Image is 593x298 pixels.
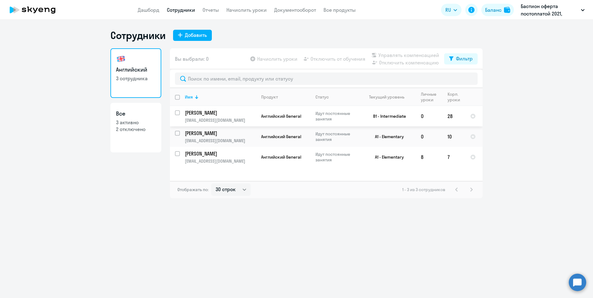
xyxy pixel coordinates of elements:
a: Начислить уроки [226,7,267,13]
span: 1 - 3 из 3 сотрудников [402,187,445,192]
img: balance [504,7,510,13]
div: Корп. уроки [448,91,460,103]
div: Баланс [485,6,502,14]
div: Продукт [261,94,278,100]
div: Статус [315,94,358,100]
button: Балансbalance [481,4,514,16]
p: Идут постоянные занятия [315,131,358,142]
h3: Английский [116,66,156,74]
div: Имя [185,94,256,100]
div: Текущий уровень [363,94,416,100]
button: Фильтр [444,53,478,64]
a: Документооборот [274,7,316,13]
p: [EMAIL_ADDRESS][DOMAIN_NAME] [185,138,256,143]
td: 7 [443,147,465,167]
span: Отображать по: [177,187,209,192]
a: Все3 активно2 отключено [110,103,161,152]
p: 2 отключено [116,126,156,133]
button: Добавить [173,30,212,41]
p: Бастион оферта постоплатой 2021, БАСТИОН, АО [521,2,578,17]
p: [PERSON_NAME] [185,150,255,157]
p: [PERSON_NAME] [185,109,255,116]
div: Личные уроки [421,91,442,103]
td: A1 - Elementary [358,147,416,167]
span: Вы выбрали: 0 [175,55,209,63]
input: Поиск по имени, email, продукту или статусу [175,72,478,85]
span: RU [445,6,451,14]
p: [PERSON_NAME] [185,130,255,137]
div: Фильтр [456,55,473,62]
a: Дашборд [138,7,159,13]
td: 0 [416,106,443,126]
div: Статус [315,94,329,100]
td: A1 - Elementary [358,126,416,147]
p: [EMAIL_ADDRESS][DOMAIN_NAME] [185,158,256,164]
div: Личные уроки [421,91,437,103]
a: Отчеты [203,7,219,13]
a: Сотрудники [167,7,195,13]
td: 28 [443,106,465,126]
div: Текущий уровень [369,94,404,100]
div: Корп. уроки [448,91,465,103]
td: 8 [416,147,443,167]
div: Добавить [185,31,207,39]
span: Английский General [261,134,301,139]
div: Имя [185,94,193,100]
p: Идут постоянные занятия [315,111,358,122]
a: Английский3 сотрудника [110,48,161,98]
td: 10 [443,126,465,147]
p: 3 сотрудника [116,75,156,82]
h3: Все [116,110,156,118]
a: [PERSON_NAME] [185,150,256,157]
div: Продукт [261,94,310,100]
p: 3 активно [116,119,156,126]
img: english [116,54,126,64]
td: 0 [416,126,443,147]
button: RU [441,4,461,16]
span: Английский General [261,154,301,160]
a: Все продукты [323,7,356,13]
span: Английский General [261,113,301,119]
p: Идут постоянные занятия [315,151,358,163]
td: B1 - Intermediate [358,106,416,126]
h1: Сотрудники [110,29,166,42]
p: [EMAIL_ADDRESS][DOMAIN_NAME] [185,117,256,123]
button: Бастион оферта постоплатой 2021, БАСТИОН, АО [518,2,588,17]
a: [PERSON_NAME] [185,130,256,137]
a: [PERSON_NAME] [185,109,256,116]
